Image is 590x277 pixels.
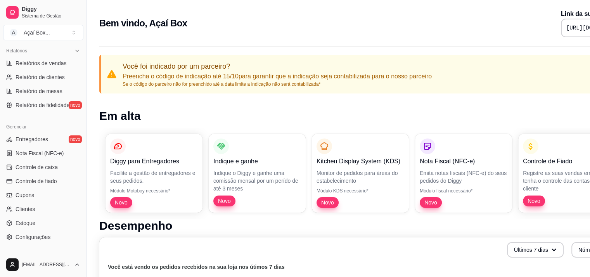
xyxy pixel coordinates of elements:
[3,85,83,97] a: Relatório de mesas
[16,59,67,67] span: Relatórios de vendas
[215,197,234,205] span: Novo
[22,13,80,19] span: Sistema de Gestão
[317,157,404,166] p: Kitchen Display System (KDS)
[99,17,187,29] h2: Bem vindo, Açaí Box
[106,134,202,213] button: Diggy para EntregadoresFacilite a gestão de entregadores e seus pedidos.Módulo Motoboy necessário...
[3,121,83,133] div: Gerenciar
[22,261,71,268] span: [EMAIL_ADDRESS][DOMAIN_NAME]
[108,264,285,270] text: Você está vendo os pedidos recebidos na sua loja nos útimos 7 dias
[16,87,62,95] span: Relatório de mesas
[317,169,404,185] p: Monitor de pedidos para áreas do estabelecimento
[16,205,35,213] span: Clientes
[16,73,65,81] span: Relatório de clientes
[3,99,83,111] a: Relatório de fidelidadenovo
[112,199,131,206] span: Novo
[110,188,198,194] p: Módulo Motoboy necessário*
[22,6,80,13] span: Diggy
[213,157,301,166] p: Indique e ganhe
[6,48,27,54] span: Relatórios
[16,233,50,241] span: Configurações
[3,175,83,187] a: Controle de fiado
[24,29,50,36] div: Açaí Box ...
[3,161,83,173] a: Controle de caixa
[3,71,83,83] a: Relatório de clientes
[415,134,512,213] button: Nota Fiscal (NFC-e)Emita notas fiscais (NFC-e) do seus pedidos do DiggyMódulo fiscal necessário*Novo
[3,203,83,215] a: Clientes
[110,157,198,166] p: Diggy para Entregadores
[420,169,507,185] p: Emita notas fiscais (NFC-e) do seus pedidos do Diggy
[16,135,48,143] span: Entregadores
[10,29,17,36] span: A
[16,149,64,157] span: Nota Fiscal (NFC-e)
[507,242,564,258] button: Últimos 7 dias
[16,101,69,109] span: Relatório de fidelidade
[3,217,83,229] a: Estoque
[16,191,34,199] span: Cupons
[3,255,83,274] button: [EMAIL_ADDRESS][DOMAIN_NAME]
[16,163,58,171] span: Controle de caixa
[209,134,306,213] button: Indique e ganheIndique o Diggy e ganhe uma comissão mensal por um perído de até 3 mesesNovo
[421,199,440,206] span: Novo
[312,134,409,213] button: Kitchen Display System (KDS)Monitor de pedidos para áreas do estabelecimentoMódulo KDS necessário...
[110,169,198,185] p: Facilite a gestão de entregadores e seus pedidos.
[3,133,83,145] a: Entregadoresnovo
[16,177,57,185] span: Controle de fiado
[317,188,404,194] p: Módulo KDS necessário*
[123,81,432,87] p: Se o código do parceiro não for preenchido até a data limite a indicação não será contabilizada*
[3,25,83,40] button: Select a team
[213,169,301,192] p: Indique o Diggy e ganhe uma comissão mensal por um perído de até 3 meses
[123,72,432,81] p: Preencha o código de indicação até 15/10 para garantir que a indicação seja contabilizada para o ...
[3,189,83,201] a: Cupons
[420,188,507,194] p: Módulo fiscal necessário*
[3,147,83,159] a: Nota Fiscal (NFC-e)
[3,57,83,69] a: Relatórios de vendas
[318,199,337,206] span: Novo
[16,219,35,227] span: Estoque
[3,3,83,22] a: DiggySistema de Gestão
[3,231,83,243] a: Configurações
[123,61,432,72] p: Você foi indicado por um parceiro?
[420,157,507,166] p: Nota Fiscal (NFC-e)
[524,197,543,205] span: Novo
